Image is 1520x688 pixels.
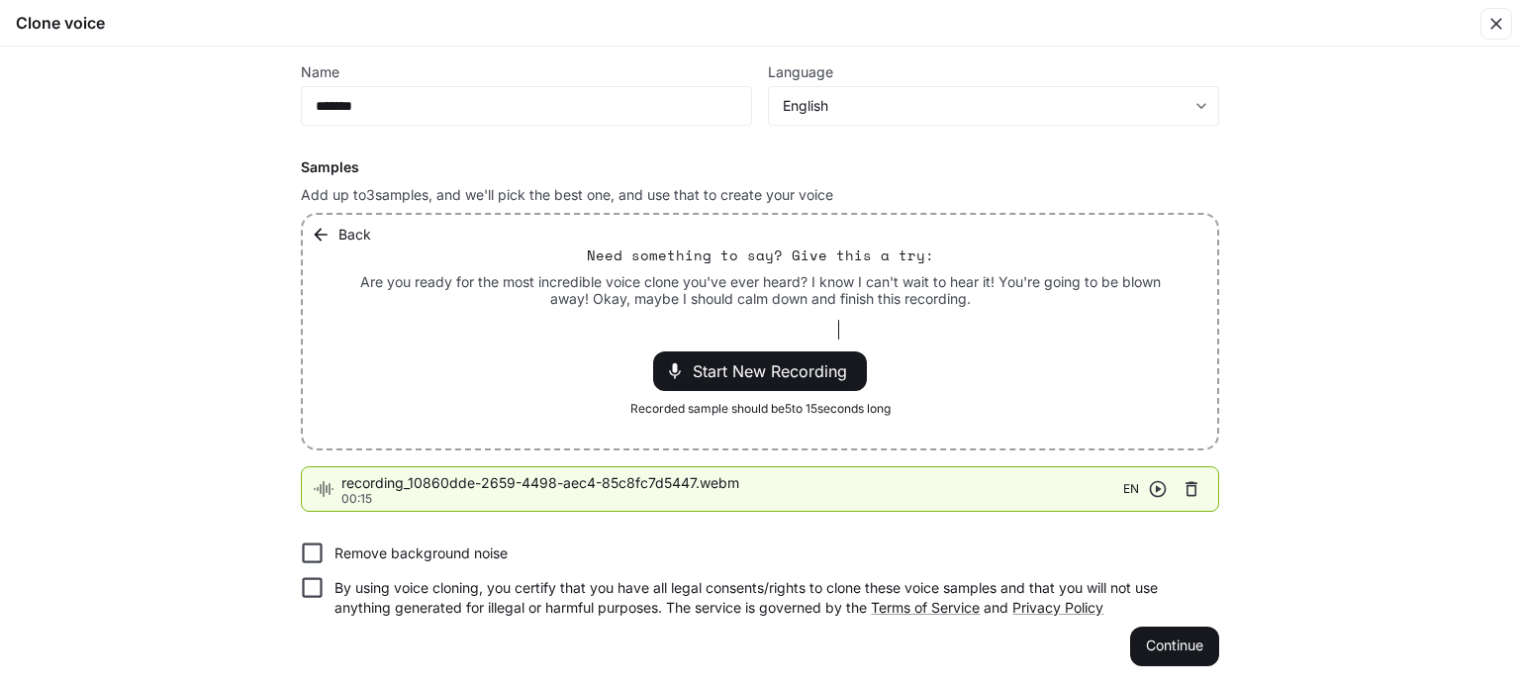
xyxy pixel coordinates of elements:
[1130,627,1219,666] button: Continue
[1123,479,1139,499] span: EN
[871,599,980,616] a: Terms of Service
[587,246,934,265] p: Need something to say? Give this a try:
[350,273,1170,308] p: Are you ready for the most incredible voice clone you've ever heard? I know I can't wait to hear ...
[1012,599,1103,616] a: Privacy Policy
[341,493,1123,505] p: 00:15
[301,65,339,79] p: Name
[768,65,833,79] p: Language
[653,351,867,391] div: Start New Recording
[334,543,508,563] p: Remove background noise
[769,96,1218,116] div: English
[301,185,1219,205] p: Add up to 3 samples, and we'll pick the best one, and use that to create your voice
[693,359,859,383] span: Start New Recording
[783,96,1187,116] div: English
[301,157,1219,177] h6: Samples
[307,215,379,254] button: Back
[16,12,105,34] h5: Clone voice
[334,578,1203,618] p: By using voice cloning, you certify that you have all legal consents/rights to clone these voice ...
[630,399,891,419] span: Recorded sample should be 5 to 15 seconds long
[341,473,1123,493] span: recording_10860dde-2659-4498-aec4-85c8fc7d5447.webm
